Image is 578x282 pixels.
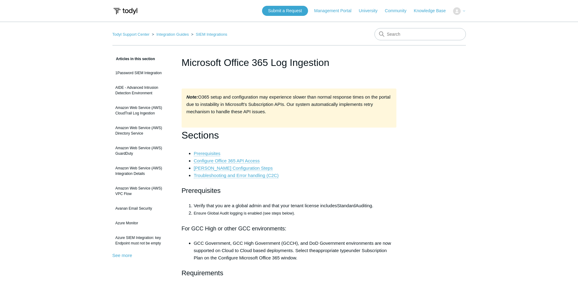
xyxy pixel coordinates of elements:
h2: Requirements [182,268,397,278]
a: 1Password SIEM Integration [112,67,172,79]
a: Azure SIEM Integration: key Endpoint must not be empty [112,232,172,249]
span: GCC Government, GCC High Government (GCCH), and DoD Government environments are now supported on ... [194,240,391,253]
a: Avanan Email Security [112,203,172,214]
span: Auditing [356,203,372,208]
div: O365 setup and configuration may experience slower than normal response times on the portal due t... [182,89,397,128]
span: Verify that you are a global admin and that your tenant license includes [194,203,337,208]
a: Community [385,8,413,14]
a: Configure Office 365 API Access [194,158,260,164]
a: See more [112,253,132,258]
a: Troubleshooting and Error handling (C2C) [194,173,279,178]
a: Management Portal [314,8,357,14]
span: Articles in this section [112,57,155,61]
a: SIEM Integrations [196,32,227,37]
a: Knowledge Base [414,8,452,14]
strong: Note: [186,94,198,99]
a: Azure Monitor [112,217,172,229]
li: Todyl Support Center [112,32,151,37]
h1: Microsoft Office 365 Log Ingestion [182,55,397,70]
h2: Prerequisites [182,185,397,196]
a: Todyl Support Center [112,32,150,37]
span: Standard [337,203,356,208]
span: . [372,203,373,208]
a: Amazon Web Service (AWS) VPC Flow [112,183,172,200]
a: Prerequisites [194,151,221,156]
a: Amazon Web Service (AWS) Directory Service [112,122,172,139]
input: Search [374,28,466,40]
li: SIEM Integrations [190,32,227,37]
img: Todyl Support Center Help Center home page [112,5,138,17]
a: Integration Guides [156,32,189,37]
span: appropriate type [316,248,349,253]
h1: Sections [182,128,397,143]
a: University [359,8,383,14]
a: Submit a Request [262,6,308,16]
span: Ensure Global Audit logging is enabled (see steps below). [194,211,295,215]
a: Amazon Web Service (AWS) GuardDuty [112,142,172,159]
a: Amazon Web Service (AWS) CloudTrail Log Ingestion [112,102,172,119]
li: Integration Guides [151,32,190,37]
a: [PERSON_NAME] Configuration Steps [194,165,273,171]
a: Amazon Web Service (AWS) Integration Details [112,162,172,179]
a: AIDE - Advanced Intrusion Detection Environment [112,82,172,99]
span: For GCC High or other GCC environments: [182,226,286,232]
